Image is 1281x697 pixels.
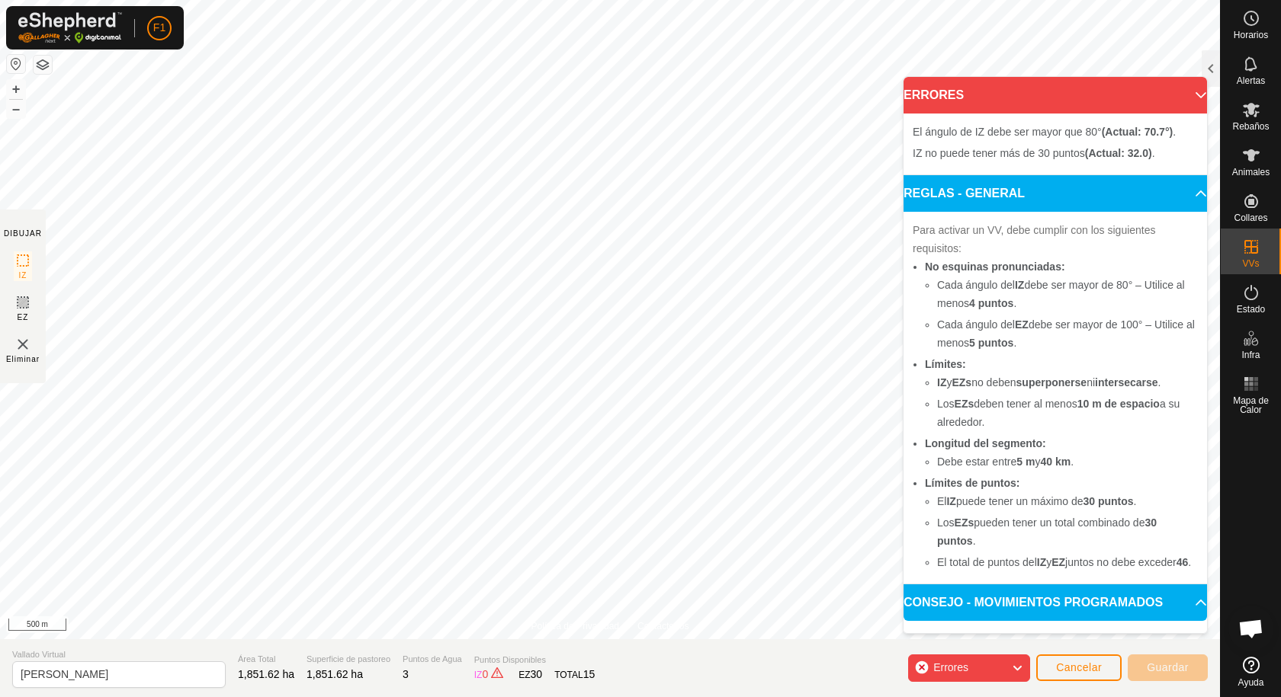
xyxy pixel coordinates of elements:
b: 5 m [1016,456,1035,468]
span: 15 [583,668,596,680]
b: IZ [937,376,946,388]
li: Los deben tener al menos a su alrededor. [937,395,1198,431]
span: Superficie de pastoreo [307,653,390,666]
b: (Actual: 32.0) [1085,147,1152,159]
li: y no deben ni . [937,373,1198,392]
b: IZ [1015,279,1024,291]
li: Cada ángulo del debe ser mayor de 80° – Utilice al menos . [937,276,1198,312]
b: 4 puntos [969,297,1013,309]
p-accordion-content: REGLAS - GENERAL [904,212,1207,583]
div: TOTAL [554,667,595,683]
span: Cancelar [1056,661,1102,673]
p-accordion-content: ERRORES [904,114,1207,174]
img: Logo Gallagher [18,12,122,43]
span: Puntos de Agua [403,653,462,666]
span: Eliminar [6,353,40,365]
li: El puede tener un máximo de . [937,492,1198,510]
b: Límites de puntos: [925,477,1019,489]
span: Estado [1237,305,1265,314]
span: IZ [19,270,27,281]
span: Para activar un VV, debe cumplir con los siguientes requisitos: [913,224,1156,254]
b: No esquinas pronunciadas: [925,261,1065,273]
span: Ayuda [1238,678,1264,687]
p-accordion-header: CONSEJO - MOVIMIENTOS PROGRAMADOS [904,584,1207,621]
b: 30 puntos [1083,495,1133,507]
b: 40 km [1040,456,1071,468]
li: El total de puntos del y juntos no debe exceder . [937,553,1198,571]
span: 0 [482,668,488,680]
a: Contáctenos [637,619,689,633]
b: EZs [955,516,974,529]
div: DIBUJAR [4,228,42,239]
span: Vallado Virtual [12,648,226,661]
button: Restablecer Mapa [7,55,25,73]
span: IZ no puede tener más de 30 puntos . [913,147,1155,159]
span: 30 [531,668,543,680]
span: F1 [153,20,165,36]
b: (Actual: 70.7°) [1102,126,1173,138]
span: Errores [933,661,968,673]
b: EZs [952,376,971,388]
span: Guardar [1147,661,1189,673]
b: EZ [1051,556,1065,568]
li: Debe estar entre y . [937,452,1198,471]
li: El VP debe las de dibujo de VP. [925,630,1198,667]
b: Longitud del segmento: [925,437,1046,449]
span: Animales [1232,168,1270,177]
span: Rebaños [1232,122,1269,131]
b: IZ [1037,556,1046,568]
button: Cancelar [1036,654,1122,681]
span: VVs [1242,259,1259,268]
div: Chat abierto [1228,606,1274,651]
button: – [7,100,25,118]
a: Ayuda [1221,651,1281,693]
span: Alertas [1237,76,1265,85]
span: REGLAS - GENERAL [904,184,1025,203]
a: Política de Privacidad [531,619,619,633]
button: + [7,80,25,98]
b: IZ [946,495,955,507]
img: VV [14,335,32,353]
span: EZ [18,312,29,323]
span: Collares [1234,213,1267,222]
span: ERRORES [904,86,964,104]
div: EZ [518,667,542,683]
li: Los pueden tener un total combinado de . [937,513,1198,550]
span: Área Total [238,653,294,666]
p-accordion-header: REGLAS - GENERAL [904,175,1207,212]
span: Horarios [1234,30,1268,40]
span: El ángulo de IZ debe ser mayor que 80° . [913,126,1176,138]
b: superponerse [1016,376,1087,388]
p-accordion-header: ERRORES [904,77,1207,114]
button: Guardar [1128,654,1208,681]
b: 5 puntos [969,337,1013,349]
span: 1,851.62 ha [307,668,363,680]
li: Cada ángulo del debe ser mayor de 100° – Utilice al menos . [937,315,1198,352]
div: IZ [474,667,506,683]
b: intersecarse [1095,376,1158,388]
b: EZs [955,398,974,410]
span: Mapa de Calor [1225,396,1277,414]
span: Infra [1241,350,1260,360]
b: Límites: [925,358,966,370]
span: CONSEJO - MOVIMIENTOS PROGRAMADOS [904,593,1163,612]
span: 3 [403,668,409,680]
b: EZ [1015,318,1029,331]
b: 10 m de espacio [1077,398,1160,410]
b: 46 [1177,556,1189,568]
span: 1,851.62 ha [238,668,294,680]
button: Capas del Mapa [34,56,52,74]
span: Puntos Disponibles [474,654,596,667]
